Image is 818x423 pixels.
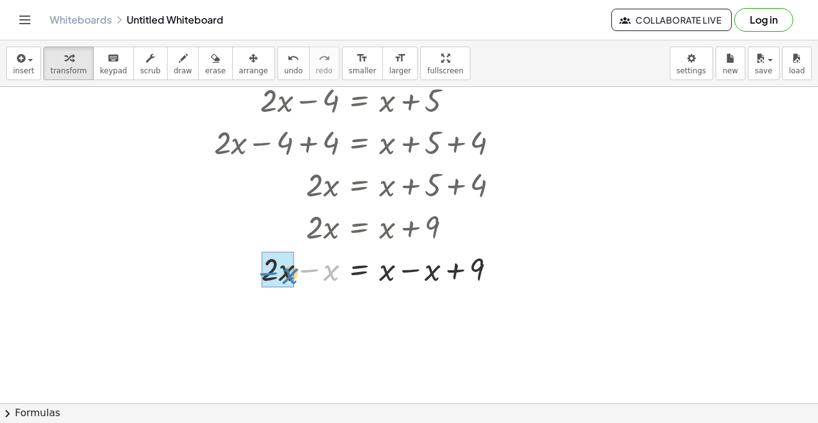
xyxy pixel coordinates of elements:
[232,47,275,80] button: arrange
[316,66,333,75] span: redo
[394,51,406,66] i: format_size
[6,47,41,80] button: insert
[15,10,35,30] button: Toggle navigation
[722,66,738,75] span: new
[167,47,199,80] button: draw
[755,66,772,75] span: save
[50,66,87,75] span: transform
[670,47,713,80] button: settings
[43,47,94,80] button: transform
[277,47,310,80] button: undoundo
[107,51,119,66] i: keyboard
[100,66,127,75] span: keypad
[140,66,161,75] span: scrub
[420,47,470,80] button: fullscreen
[50,14,112,26] a: Whiteboards
[389,66,411,75] span: larger
[356,51,368,66] i: format_size
[427,66,463,75] span: fullscreen
[382,47,418,80] button: format_sizelarger
[318,51,330,66] i: redo
[174,66,192,75] span: draw
[748,47,780,80] button: save
[789,66,805,75] span: load
[342,47,383,80] button: format_sizesmaller
[782,47,812,80] button: load
[284,66,303,75] span: undo
[287,51,299,66] i: undo
[622,14,721,25] span: Collaborate Live
[309,47,339,80] button: redoredo
[239,66,268,75] span: arrange
[349,66,376,75] span: smaller
[133,47,168,80] button: scrub
[611,9,732,31] button: Collaborate Live
[716,47,745,80] button: new
[93,47,134,80] button: keyboardkeypad
[734,8,793,32] button: Log in
[676,66,706,75] span: settings
[205,66,225,75] span: erase
[198,47,232,80] button: erase
[13,66,34,75] span: insert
